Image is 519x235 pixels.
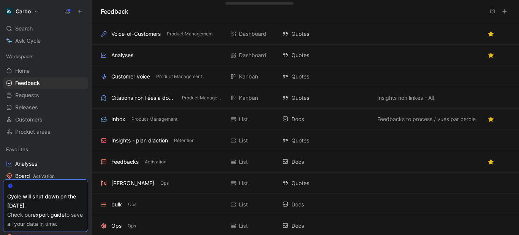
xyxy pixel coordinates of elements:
[239,179,248,188] div: List
[159,180,170,187] button: Ops
[3,51,88,62] div: Workspace
[3,65,88,77] a: Home
[156,73,202,80] span: Product Management
[239,200,248,209] div: List
[33,211,65,218] a: export guide
[111,157,139,166] div: Feedbacks
[15,79,40,87] span: Feedback
[174,137,195,144] span: Rétention
[172,137,196,144] button: Rétention
[165,30,214,37] button: Product Management
[15,91,39,99] span: Requests
[180,94,225,101] button: Product Management
[282,93,370,102] div: Quotes
[239,51,266,60] div: Dashboard
[282,72,370,81] div: Quotes
[282,115,370,124] div: Docs
[15,24,33,33] span: Search
[111,115,125,124] div: Inbox
[239,157,248,166] div: List
[6,145,28,153] span: Favorites
[282,136,370,145] div: Quotes
[3,77,88,89] a: Feedback
[111,179,154,188] div: [PERSON_NAME]
[130,116,179,123] button: Product Management
[282,221,370,230] div: Docs
[111,51,133,60] div: Analyses
[101,7,128,16] h1: Feedback
[282,51,370,60] div: Quotes
[15,104,38,111] span: Releases
[239,221,248,230] div: List
[376,115,477,124] button: Feedbacks to process / vues par cercle
[376,93,435,102] button: Insights non linkés - All
[92,151,519,173] div: FeedbacksActivationList DocsView actions
[3,158,88,169] a: Analyses
[7,210,84,229] div: Check our to save all your data in time.
[128,201,136,208] span: Ops
[5,8,13,15] img: Carbo
[3,6,41,17] button: CarboCarbo
[145,158,166,166] span: Activation
[92,66,519,87] div: Customer voiceProduct ManagementKanban QuotesView actions
[3,126,88,137] a: Product areas
[282,179,370,188] div: Quotes
[239,93,258,102] div: Kanban
[111,72,150,81] div: Customer voice
[377,115,476,124] span: Feedbacks to process / vues par cercle
[282,200,370,209] div: Docs
[111,200,122,209] div: bulk
[155,73,204,80] button: Product Management
[15,36,41,45] span: Ask Cycle
[126,222,138,229] button: Ops
[15,128,51,136] span: Product areas
[7,192,84,210] div: Cycle will shut down on the [DATE].
[92,173,519,194] div: [PERSON_NAME]OpsList QuotesView actions
[15,116,43,123] span: Customers
[15,160,37,168] span: Analyses
[182,94,223,102] span: Product Management
[239,136,248,145] div: List
[128,222,136,230] span: Ops
[239,115,248,124] div: List
[16,8,31,15] h1: Carbo
[3,23,88,34] div: Search
[111,221,122,230] div: Ops
[92,109,519,130] div: InboxProduct ManagementList DocsFeedbacks to process / vues par cercleView actions
[3,170,88,182] a: BoardActivation
[15,172,55,180] span: Board
[160,179,169,187] span: Ops
[3,90,88,101] a: Requests
[239,29,266,38] div: Dashboard
[33,173,55,179] span: Activation
[111,93,176,102] div: Citations non liées à doctype
[282,29,370,38] div: Quotes
[92,45,519,66] div: AnalysesDashboard QuotesView actions
[143,158,168,165] button: Activation
[92,130,519,151] div: Insights - plan d'actionRétentionList QuotesView actions
[15,67,30,75] span: Home
[3,114,88,125] a: Customers
[3,144,88,155] div: Favorites
[131,115,177,123] span: Product Management
[92,194,519,215] div: bulkOpsList DocsView actions
[239,72,258,81] div: Kanban
[3,102,88,113] a: Releases
[127,201,138,208] button: Ops
[6,53,32,60] span: Workspace
[111,136,168,145] div: Insights - plan d'action
[3,35,88,46] a: Ask Cycle
[282,157,370,166] div: Docs
[377,93,434,102] span: Insights non linkés - All
[92,87,519,109] div: Citations non liées à doctypeProduct ManagementKanban QuotesInsights non linkés - AllView actions
[167,30,213,38] span: Product Management
[92,23,519,45] div: Voice-of-CustomersProduct ManagementDashboard QuotesView actions
[111,29,161,38] div: Voice-of-Customers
